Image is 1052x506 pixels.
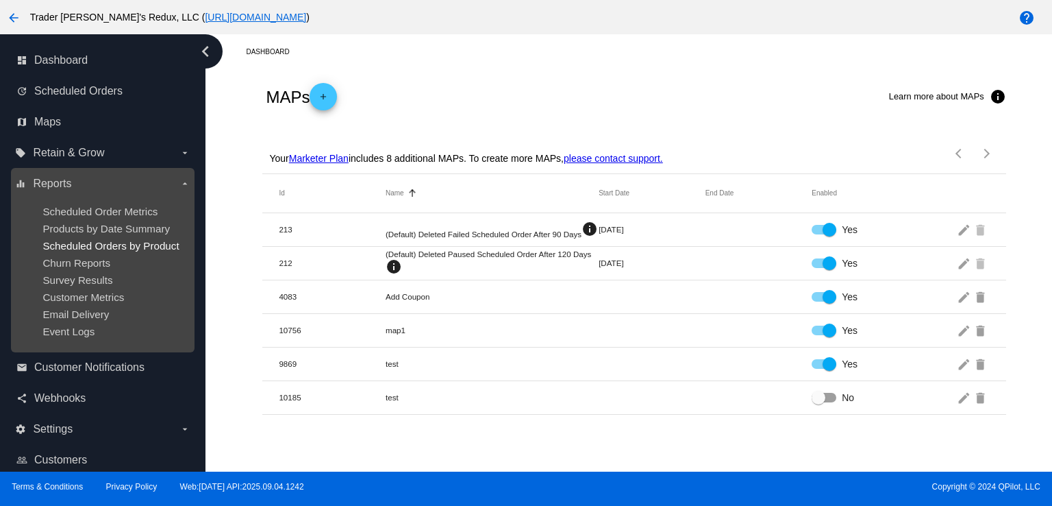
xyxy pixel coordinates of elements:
mat-cell: test [386,359,599,368]
mat-cell: Add Coupon [386,292,599,301]
span: Maps [34,116,61,128]
i: arrow_drop_down [179,424,190,435]
span: Learn more about MAPs [889,91,984,101]
a: map Maps [16,111,190,133]
a: Survey Results [42,274,112,286]
button: Change sorting for Id [279,189,284,197]
mat-cell: (Default) Deleted Paused Scheduled Order After 120 Days [386,250,599,276]
i: email [16,362,27,373]
mat-icon: help [1018,10,1035,26]
mat-icon: delete [973,219,990,240]
mat-cell: 213 [279,225,386,234]
mat-icon: delete [973,353,990,374]
a: Web:[DATE] API:2025.09.04.1242 [180,482,304,492]
span: Retain & Grow [33,147,104,159]
mat-cell: 9869 [279,359,386,368]
mat-icon: delete [973,387,990,408]
a: Privacy Policy [106,482,158,492]
a: Products by Date Summary [42,223,170,234]
mat-icon: add [315,92,331,108]
a: share Webhooks [16,387,190,409]
button: Change sorting for Name [386,189,404,197]
mat-icon: delete [973,286,990,307]
button: Change sorting for StartDateUtc [599,189,629,197]
span: Yes [842,324,857,337]
i: local_offer [15,147,26,158]
mat-icon: info [386,258,402,275]
mat-cell: 10756 [279,326,386,335]
a: Scheduled Orders by Product [42,240,179,252]
mat-icon: edit [957,320,973,341]
mat-icon: edit [957,286,973,307]
mat-cell: test [386,393,599,402]
i: update [16,86,27,97]
span: Settings [33,423,73,435]
mat-icon: info [990,88,1006,105]
mat-icon: arrow_back [5,10,22,26]
i: arrow_drop_down [179,178,190,189]
span: Yes [842,256,857,270]
a: Email Delivery [42,309,109,320]
span: Yes [842,357,857,371]
a: Dashboard [246,41,301,62]
button: Change sorting for EndDateUtc [705,189,734,197]
p: Your includes 8 additional MAPs. To create more MAPs, [269,153,662,164]
span: Scheduled Orders [34,85,123,97]
span: Yes [842,223,857,237]
mat-icon: edit [957,387,973,408]
i: dashboard [16,55,27,66]
span: Customer Notifications [34,361,145,374]
span: Copyright © 2024 QPilot, LLC [538,482,1040,492]
button: Change sorting for Enabled [812,189,837,197]
span: Webhooks [34,392,86,405]
mat-icon: edit [957,353,973,374]
span: Customers [34,454,87,466]
mat-cell: (Default) Deleted Failed Scheduled Order After 90 Days [386,221,599,239]
a: email Customer Notifications [16,357,190,378]
i: arrow_drop_down [179,147,190,158]
mat-cell: map1 [386,326,599,335]
span: Trader [PERSON_NAME]'s Redux, LLC ( ) [30,12,310,23]
mat-cell: 10185 [279,393,386,402]
mat-icon: edit [957,252,973,274]
button: Previous page [946,140,973,167]
mat-cell: 212 [279,258,386,267]
mat-icon: edit [957,219,973,240]
a: Scheduled Order Metrics [42,206,158,217]
a: Customer Metrics [42,291,124,303]
mat-icon: info [581,221,598,237]
mat-icon: delete [973,252,990,274]
a: people_outline Customers [16,449,190,471]
a: Marketer Plan [289,153,349,164]
a: [URL][DOMAIN_NAME] [205,12,306,23]
span: Reports [33,178,71,190]
a: Event Logs [42,326,95,337]
i: people_outline [16,455,27,466]
i: settings [15,424,26,435]
a: Churn Reports [42,257,110,269]
i: chevron_left [195,40,216,62]
mat-cell: 4083 [279,292,386,301]
h2: MAPs [266,83,337,110]
span: Dashboard [34,54,88,67]
span: Yes [842,290,857,304]
a: please contact support. [564,153,663,164]
mat-cell: [DATE] [599,258,705,267]
button: Next page [973,140,1001,167]
span: No [842,391,854,405]
a: dashboard Dashboard [16,49,190,71]
i: map [16,117,27,128]
mat-cell: [DATE] [599,225,705,234]
i: share [16,393,27,404]
i: equalizer [15,178,26,189]
a: Terms & Conditions [12,482,83,492]
mat-icon: delete [973,320,990,341]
